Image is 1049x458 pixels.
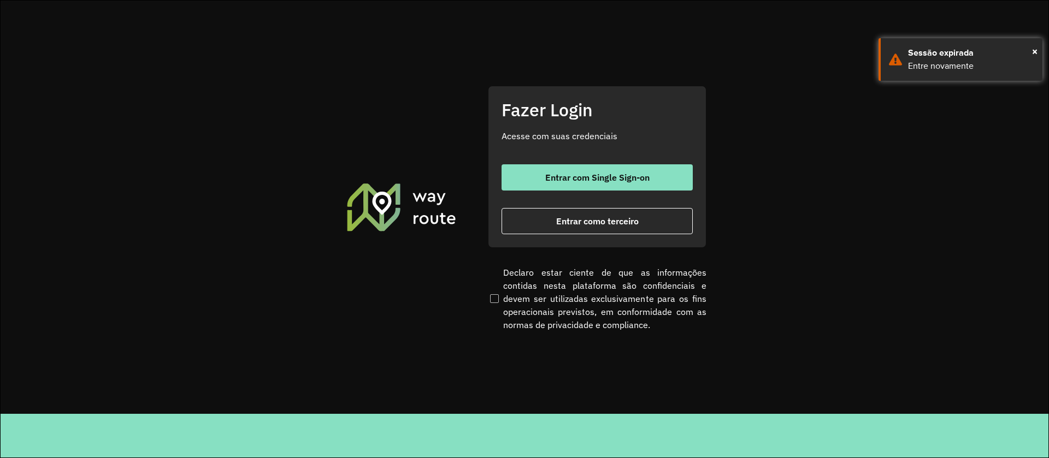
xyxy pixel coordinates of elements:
span: Entrar como terceiro [556,217,639,225]
button: Close [1032,43,1038,60]
img: Roteirizador AmbevTech [345,182,458,232]
span: Entrar com Single Sign-on [545,173,650,182]
button: button [502,164,693,191]
div: Sessão expirada [908,46,1034,60]
div: Entre novamente [908,60,1034,73]
span: × [1032,43,1038,60]
label: Declaro estar ciente de que as informações contidas nesta plataforma são confidenciais e devem se... [488,266,706,331]
p: Acesse com suas credenciais [502,129,693,142]
h2: Fazer Login [502,99,693,120]
button: button [502,208,693,234]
